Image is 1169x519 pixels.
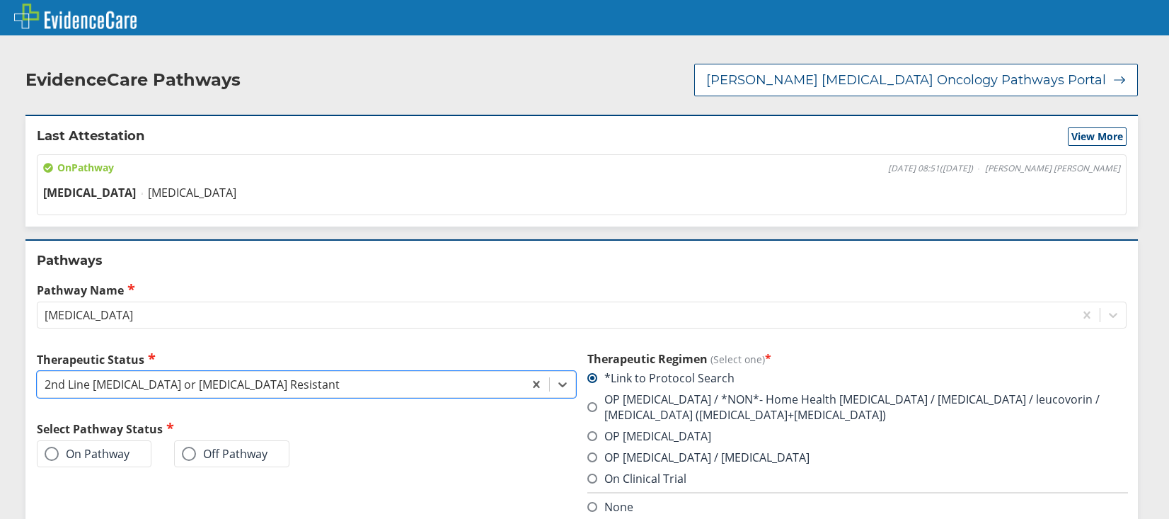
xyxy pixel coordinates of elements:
span: View More [1071,130,1123,144]
label: Pathway Name [37,282,1127,298]
h2: Select Pathway Status [37,421,576,437]
label: On Pathway [45,447,129,461]
h2: EvidenceCare Pathways [25,69,241,91]
label: OP [MEDICAL_DATA] [587,428,711,444]
label: OP [MEDICAL_DATA] / *NON*- Home Health [MEDICAL_DATA] / [MEDICAL_DATA] / leucovorin / [MEDICAL_DA... [587,392,1127,423]
label: *Link to Protocol Search [587,370,735,386]
div: [MEDICAL_DATA] [45,307,133,323]
h3: Therapeutic Regimen [587,351,1127,367]
h2: Last Attestation [37,127,144,146]
h2: Pathways [37,252,1127,269]
span: [MEDICAL_DATA] [148,185,236,200]
span: (Select one) [710,353,765,366]
span: On Pathway [43,161,114,175]
img: EvidenceCare [14,4,137,29]
span: [PERSON_NAME] [PERSON_NAME] [985,163,1120,174]
label: None [587,499,633,515]
button: View More [1068,127,1127,146]
div: 2nd Line [MEDICAL_DATA] or [MEDICAL_DATA] Resistant [45,377,340,392]
label: Therapeutic Status [37,351,576,367]
label: OP [MEDICAL_DATA] / [MEDICAL_DATA] [587,450,810,465]
span: [PERSON_NAME] [MEDICAL_DATA] Oncology Pathways Portal [706,72,1106,89]
label: Off Pathway [182,447,267,461]
span: [DATE] 08:51 ( [DATE] ) [888,163,973,174]
span: [MEDICAL_DATA] [43,185,136,200]
label: On Clinical Trial [587,471,686,486]
button: [PERSON_NAME] [MEDICAL_DATA] Oncology Pathways Portal [694,64,1138,96]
